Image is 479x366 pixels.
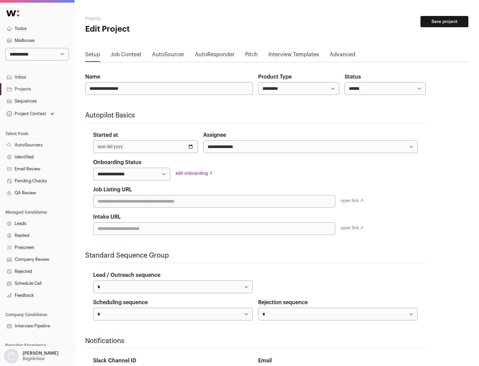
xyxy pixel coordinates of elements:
[203,131,226,139] label: Assignee
[345,73,361,81] label: Status
[85,16,213,21] h2: Projects
[152,51,184,61] a: AutoSourcer
[420,16,468,27] button: Save project
[85,111,426,120] h2: Autopilot Basics
[93,213,121,221] label: Intake URL
[93,271,160,279] label: Lead / Outreach sequence
[85,251,426,260] h2: Standard Sequence Group
[93,158,141,166] label: Onboarding Status
[23,356,45,361] p: Bagelicious
[23,351,59,356] p: [PERSON_NAME]
[245,51,258,61] a: Pitch
[258,73,292,81] label: Product Type
[85,51,100,61] a: Setup
[5,109,56,118] button: Open dropdown
[93,357,136,365] label: Slack Channel ID
[3,349,60,363] button: Open dropdown
[268,51,319,61] a: Interview Templates
[93,131,118,139] label: Started at
[176,171,213,175] a: edit onboarding ↗
[85,73,100,81] label: Name
[258,357,418,365] div: Email
[258,298,308,306] label: Rejection sequence
[93,298,148,306] label: Scheduling sequence
[3,7,23,20] img: Wellfound
[85,24,213,35] h1: Edit Project
[85,336,426,346] h2: Notifications
[111,51,141,61] a: Job Context
[4,349,19,363] img: nopic.png
[93,186,132,194] label: Job Listing URL
[195,51,235,61] a: AutoResponder
[330,51,355,61] a: Advanced
[5,111,46,116] div: Project Context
